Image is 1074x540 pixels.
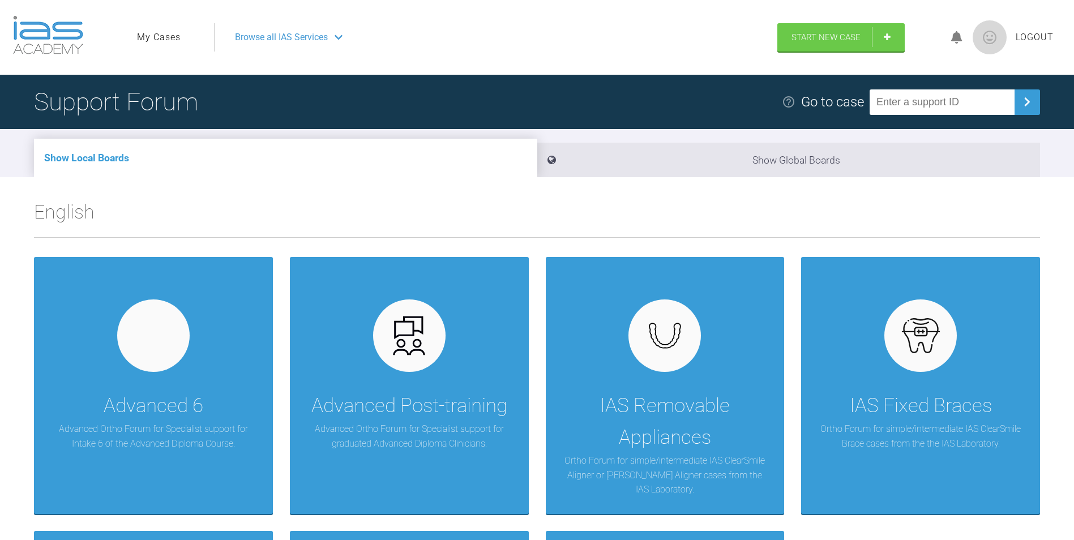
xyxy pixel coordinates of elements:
[563,390,768,453] div: IAS Removable Appliances
[34,196,1040,237] h2: English
[546,257,785,514] a: IAS Removable AppliancesOrtho Forum for simple/intermediate IAS ClearSmile Aligner or [PERSON_NAM...
[311,390,507,422] div: Advanced Post-training
[870,89,1015,115] input: Enter a support ID
[235,30,328,45] span: Browse all IAS Services
[104,390,203,422] div: Advanced 6
[850,390,992,422] div: IAS Fixed Braces
[537,143,1041,177] li: Show Global Boards
[801,257,1040,514] a: IAS Fixed BracesOrtho Forum for simple/intermediate IAS ClearSmile Brace cases from the the IAS L...
[973,20,1007,54] img: profile.png
[643,319,687,352] img: removables.927eaa4e.svg
[34,139,537,177] li: Show Local Boards
[777,23,905,52] a: Start New Case
[290,257,529,514] a: Advanced Post-trainingAdvanced Ortho Forum for Specialist support for graduated Advanced Diploma ...
[137,30,181,45] a: My Cases
[1016,30,1054,45] a: Logout
[51,422,256,451] p: Advanced Ortho Forum for Specialist support for Intake 6 of the Advanced Diploma Course.
[34,257,273,514] a: Advanced 6Advanced Ortho Forum for Specialist support for Intake 6 of the Advanced Diploma Course.
[782,95,795,109] img: help.e70b9f3d.svg
[13,16,83,54] img: logo-light.3e3ef733.png
[387,314,431,358] img: advanced.73cea251.svg
[307,422,512,451] p: Advanced Ortho Forum for Specialist support for graduated Advanced Diploma Clinicians.
[1018,93,1036,111] img: chevronRight.28bd32b0.svg
[791,32,861,42] span: Start New Case
[563,453,768,497] p: Ortho Forum for simple/intermediate IAS ClearSmile Aligner or [PERSON_NAME] Aligner cases from th...
[818,422,1023,451] p: Ortho Forum for simple/intermediate IAS ClearSmile Brace cases from the the IAS Laboratory.
[34,82,198,122] h1: Support Forum
[899,314,943,358] img: fixed.9f4e6236.svg
[131,316,175,355] img: advanced-6.cf6970cb.svg
[801,91,864,113] div: Go to case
